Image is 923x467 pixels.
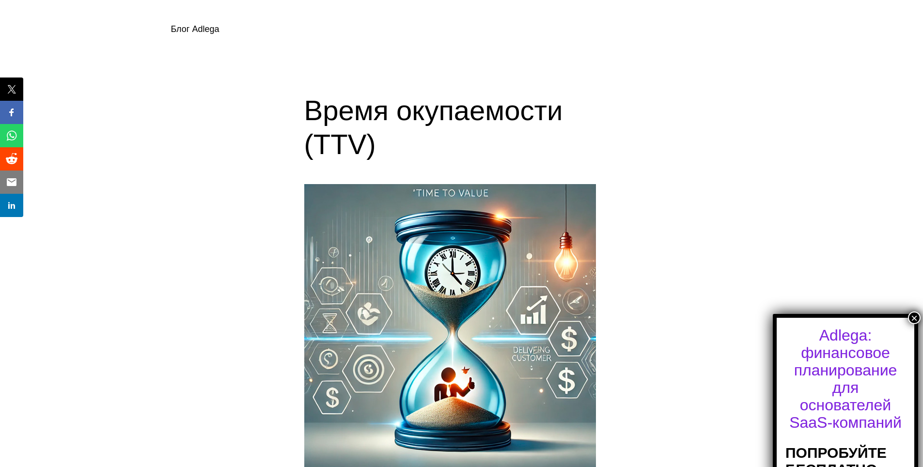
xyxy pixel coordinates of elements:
[171,24,219,34] a: Блог Adlega
[304,94,563,160] ya-tr-span: Время окупаемости (TTV)
[911,311,918,325] ya-tr-span: ×
[789,327,902,431] ya-tr-span: Adlega: финансовое планирование для основателей SaaS-компаний
[908,311,921,324] button: Закрыть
